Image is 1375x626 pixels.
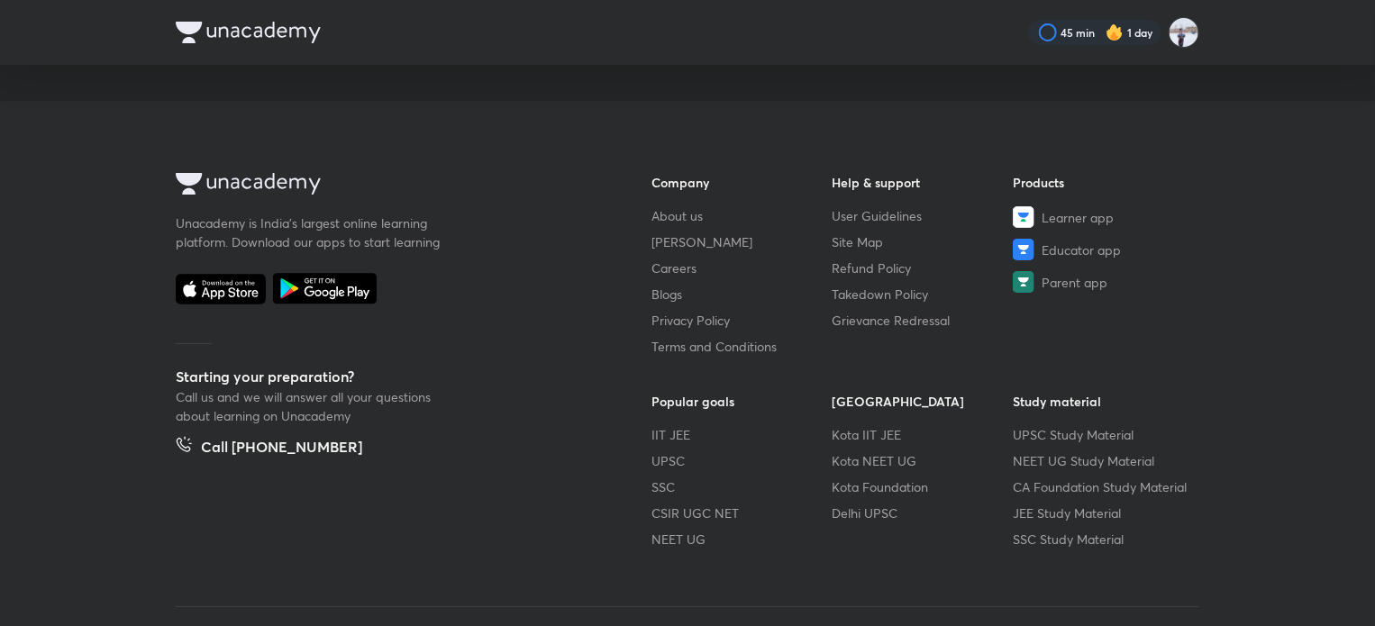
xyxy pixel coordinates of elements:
[1013,477,1194,496] a: CA Foundation Study Material
[833,392,1014,411] h6: [GEOGRAPHIC_DATA]
[833,285,1014,304] a: Takedown Policy
[833,425,1014,444] a: Kota IIT JEE
[651,530,833,549] a: NEET UG
[1013,530,1194,549] a: SSC Study Material
[1013,239,1034,260] img: Educator app
[201,436,362,461] h5: Call [PHONE_NUMBER]
[1013,504,1194,522] a: JEE Study Material
[1013,451,1194,470] a: NEET UG Study Material
[833,173,1014,192] h6: Help & support
[651,285,833,304] a: Blogs
[176,173,321,195] img: Company Logo
[833,504,1014,522] a: Delhi UPSC
[176,213,446,251] p: Unacademy is India’s largest online learning platform. Download our apps to start learning
[651,451,833,470] a: UPSC
[1013,425,1194,444] a: UPSC Study Material
[1042,208,1114,227] span: Learner app
[651,259,697,277] span: Careers
[176,173,594,199] a: Company Logo
[833,477,1014,496] a: Kota Foundation
[1013,239,1194,260] a: Educator app
[1013,206,1034,228] img: Learner app
[833,311,1014,330] a: Grievance Redressal
[651,504,833,522] a: CSIR UGC NET
[176,22,321,43] img: Company Logo
[1042,273,1107,292] span: Parent app
[651,337,833,356] a: Terms and Conditions
[833,451,1014,470] a: Kota NEET UG
[1013,271,1194,293] a: Parent app
[1106,23,1124,41] img: streak
[651,232,833,251] a: [PERSON_NAME]
[833,232,1014,251] a: Site Map
[1013,271,1034,293] img: Parent app
[651,477,833,496] a: SSC
[651,259,833,277] a: Careers
[833,259,1014,277] a: Refund Policy
[176,366,594,387] h5: Starting your preparation?
[651,311,833,330] a: Privacy Policy
[1013,206,1194,228] a: Learner app
[651,425,833,444] a: IIT JEE
[833,206,1014,225] a: User Guidelines
[176,387,446,425] p: Call us and we will answer all your questions about learning on Unacademy
[176,436,362,461] a: Call [PHONE_NUMBER]
[1042,240,1121,259] span: Educator app
[651,392,833,411] h6: Popular goals
[651,206,833,225] a: About us
[1013,173,1194,192] h6: Products
[651,173,833,192] h6: Company
[1013,392,1194,411] h6: Study material
[1169,17,1199,48] img: Nikhil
